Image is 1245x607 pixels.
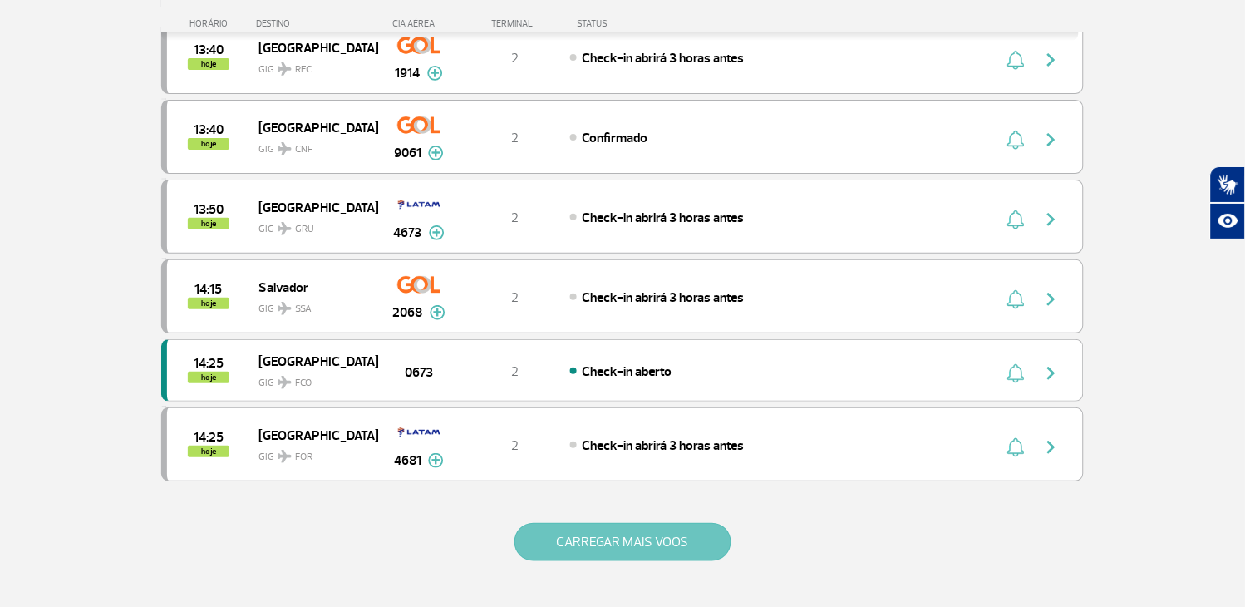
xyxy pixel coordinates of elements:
span: CNF [295,142,312,157]
span: GIG [258,367,365,391]
span: [GEOGRAPHIC_DATA] [258,116,365,138]
span: Check-in abrirá 3 horas antes [583,50,745,67]
img: destiny_airplane.svg [278,302,292,315]
span: hoje [188,218,229,229]
span: 2 [511,130,519,146]
img: sino-painel-voo.svg [1007,289,1025,309]
span: 2025-10-01 14:15:00 [195,284,223,295]
span: Check-in abrirá 3 horas antes [583,437,745,454]
div: TERMINAL [460,18,568,29]
img: sino-painel-voo.svg [1007,363,1025,383]
span: hoje [188,298,229,309]
span: 1914 [396,63,421,83]
span: 4681 [394,451,421,471]
span: GIG [258,133,365,157]
span: GIG [258,293,365,317]
span: [GEOGRAPHIC_DATA] [258,424,365,446]
span: REC [295,62,312,77]
span: 4673 [394,223,422,243]
img: sino-painel-voo.svg [1007,210,1025,229]
span: 9061 [394,143,421,163]
span: GIG [258,213,365,237]
div: Plugin de acessibilidade da Hand Talk. [1210,166,1245,239]
img: destiny_airplane.svg [278,222,292,235]
div: STATUS [568,18,704,29]
img: destiny_airplane.svg [278,62,292,76]
img: mais-info-painel-voo.svg [427,66,443,81]
img: seta-direita-painel-voo.svg [1041,363,1061,383]
span: Check-in abrirá 3 horas antes [583,210,745,226]
span: 2025-10-01 14:25:00 [194,432,224,443]
img: sino-painel-voo.svg [1007,437,1025,457]
img: destiny_airplane.svg [278,450,292,463]
img: seta-direita-painel-voo.svg [1041,50,1061,70]
span: 2 [511,289,519,306]
span: Check-in aberto [583,363,672,380]
button: Abrir recursos assistivos. [1210,203,1245,239]
span: 2 [511,210,519,226]
span: 2068 [393,303,423,323]
span: 2 [511,50,519,67]
img: sino-painel-voo.svg [1007,130,1025,150]
span: 2025-10-01 13:40:00 [194,44,224,56]
span: [GEOGRAPHIC_DATA] [258,350,365,372]
img: mais-info-painel-voo.svg [429,225,445,240]
span: GIG [258,53,365,77]
span: 2025-10-01 13:50:00 [194,204,224,215]
span: 2 [511,363,519,380]
span: 2 [511,437,519,454]
span: hoje [188,446,229,457]
button: CARREGAR MAIS VOOS [514,523,731,561]
span: FOR [295,450,312,465]
img: sino-painel-voo.svg [1007,50,1025,70]
img: mais-info-painel-voo.svg [430,305,445,320]
img: seta-direita-painel-voo.svg [1041,210,1061,229]
img: seta-direita-painel-voo.svg [1041,437,1061,457]
div: HORÁRIO [166,18,257,29]
span: Salvador [258,276,365,298]
img: seta-direita-painel-voo.svg [1041,289,1061,309]
img: destiny_airplane.svg [278,376,292,389]
span: [GEOGRAPHIC_DATA] [258,196,365,218]
span: hoje [188,58,229,70]
div: CIA AÉREA [377,18,460,29]
span: 2025-10-01 14:25:00 [194,358,224,369]
span: FCO [295,376,312,391]
span: GIG [258,441,365,465]
img: seta-direita-painel-voo.svg [1041,130,1061,150]
span: 2025-10-01 13:40:00 [194,124,224,136]
img: destiny_airplane.svg [278,142,292,155]
div: DESTINO [257,18,378,29]
span: hoje [188,138,229,150]
span: [GEOGRAPHIC_DATA] [258,37,365,58]
span: hoje [188,372,229,383]
span: 0673 [405,363,433,382]
span: Confirmado [583,130,648,146]
img: mais-info-painel-voo.svg [428,146,444,160]
span: GRU [295,222,314,237]
span: Check-in abrirá 3 horas antes [583,289,745,306]
img: mais-info-painel-voo.svg [428,453,444,468]
button: Abrir tradutor de língua de sinais. [1210,166,1245,203]
span: SSA [295,302,312,317]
